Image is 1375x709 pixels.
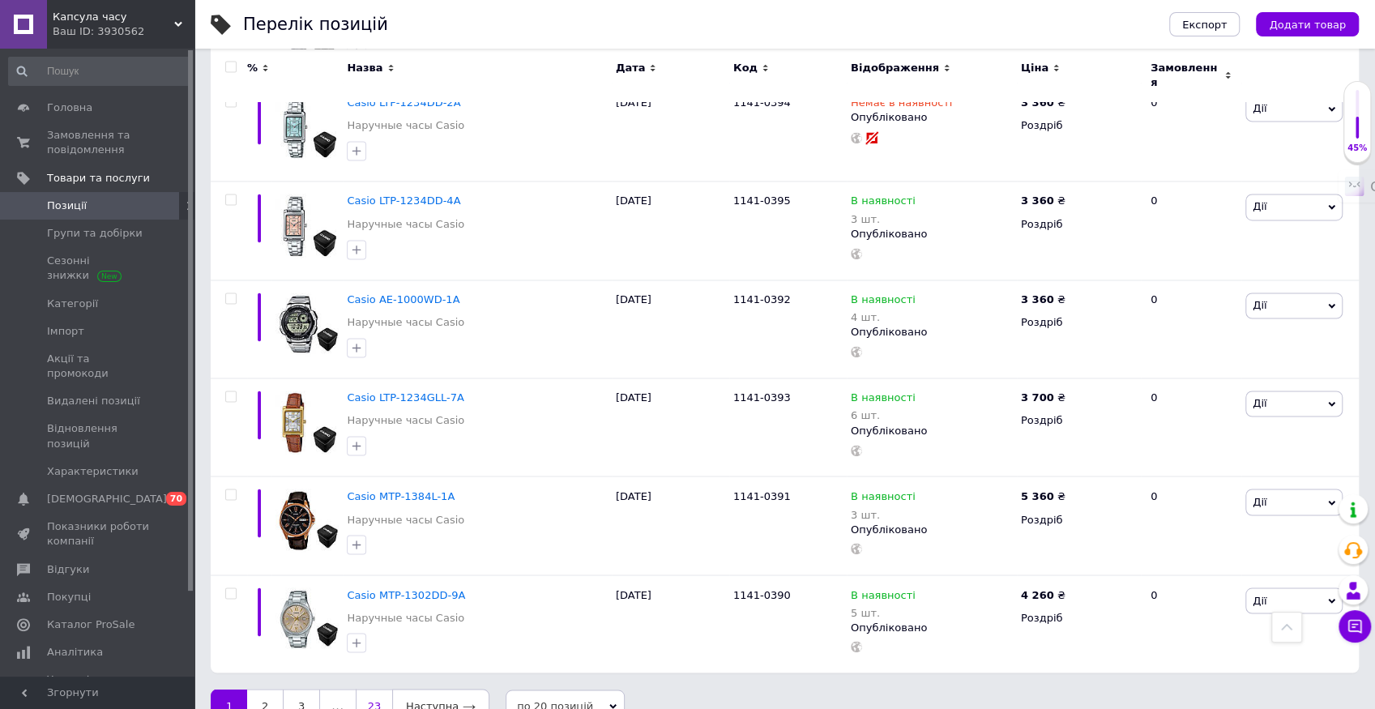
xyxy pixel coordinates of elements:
div: Опубліковано [851,110,1013,125]
span: Дії [1253,495,1266,507]
div: 3 шт. [851,508,916,520]
div: Опубліковано [851,620,1013,634]
a: Casio LTP-1234GLL-7A [347,391,463,404]
img: Casio LTP-1234DD-4A [275,194,339,257]
div: ₴ [1021,194,1065,208]
span: Ціна [1021,61,1048,75]
div: Опубліковано [851,325,1013,340]
div: 5 шт. [851,606,916,618]
div: Роздріб [1021,413,1137,428]
span: Casio LTP-1234DD-2A [347,96,460,109]
div: ₴ [1021,293,1065,307]
div: Роздріб [1021,118,1137,133]
div: [DATE] [612,378,729,476]
b: 4 260 [1021,588,1054,600]
img: Casio AE-1000WD-1A [275,293,339,356]
span: 70 [166,492,186,506]
span: Дії [1253,299,1266,311]
a: Casio MTP-1384L-1A [347,489,455,502]
a: Наручные часы Casio [347,413,464,428]
span: Дата [616,61,646,75]
div: ₴ [1021,391,1065,405]
span: Casio LTP-1234DD-4A [347,194,460,207]
img: Casio LTP-1234GLL-7A [275,391,339,454]
span: 1141-0394 [733,96,791,109]
div: [DATE] [612,182,729,280]
div: ₴ [1021,489,1065,503]
span: Додати товар [1269,19,1346,31]
div: ₴ [1021,96,1065,110]
div: 0 [1141,182,1241,280]
span: Замовлення та повідомлення [47,128,150,157]
span: % [247,61,258,75]
span: Покупці [47,590,91,604]
span: Показники роботи компанії [47,519,150,549]
span: Акції та промокоди [47,352,150,381]
a: Наручные часы Casio [347,217,464,232]
a: Casio AE-1000WD-1A [347,293,459,305]
span: Позиції [47,199,87,213]
img: Casio MTP-1384L-1A [275,489,339,552]
a: Наручные часы Casio [347,610,464,625]
span: В наявності [851,293,916,310]
span: Немає в наявності [851,96,952,113]
div: 0 [1141,280,1241,378]
span: 1141-0395 [733,194,791,207]
span: Характеристики [47,464,139,479]
input: Пошук [8,57,191,86]
span: Дії [1253,102,1266,114]
div: 4 шт. [851,311,916,323]
span: Сезонні знижки [47,254,150,283]
b: 5 360 [1021,489,1054,502]
span: 1141-0392 [733,293,791,305]
span: Групи та добірки [47,226,143,241]
span: Видалені позиції [47,394,140,408]
div: [DATE] [612,574,729,673]
button: Чат з покупцем [1339,610,1371,643]
img: Casio MTP-1302DD-9A [275,587,339,651]
div: Роздріб [1021,610,1137,625]
div: 0 [1141,574,1241,673]
b: 3 700 [1021,391,1054,404]
span: Категорії [47,297,98,311]
span: В наявності [851,194,916,211]
a: Casio MTP-1302DD-9A [347,588,465,600]
div: ₴ [1021,587,1065,602]
span: В наявності [851,588,916,605]
div: Роздріб [1021,217,1137,232]
div: Роздріб [1021,315,1137,330]
span: Аналітика [47,645,103,660]
button: Експорт [1169,12,1240,36]
span: Дії [1253,594,1266,606]
span: Відгуки [47,562,89,577]
a: Наручные часы Casio [347,315,464,330]
div: Ваш ID: 3930562 [53,24,194,39]
span: Відновлення позицій [47,421,150,451]
div: Опубліковано [851,522,1013,536]
a: Наручные часы Casio [347,512,464,527]
div: 0 [1141,83,1241,181]
span: Імпорт [47,324,84,339]
div: Перелік позицій [243,16,388,33]
div: Опубліковано [851,423,1013,438]
b: 3 360 [1021,96,1054,109]
span: 1141-0391 [733,489,791,502]
span: Замовлення [1151,61,1220,90]
div: 0 [1141,378,1241,476]
img: Casio LTP-1234DD-2A [275,96,339,159]
span: Код [733,61,758,75]
span: Управління сайтом [47,673,150,702]
span: [DEMOGRAPHIC_DATA] [47,492,167,506]
span: Дії [1253,200,1266,212]
div: 0 [1141,476,1241,574]
span: Каталог ProSale [47,617,135,632]
span: Експорт [1182,19,1228,31]
a: Наручные часы Casio [347,118,464,133]
span: Товари та послуги [47,171,150,186]
div: 3 шт. [851,213,916,225]
span: В наявності [851,391,916,408]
